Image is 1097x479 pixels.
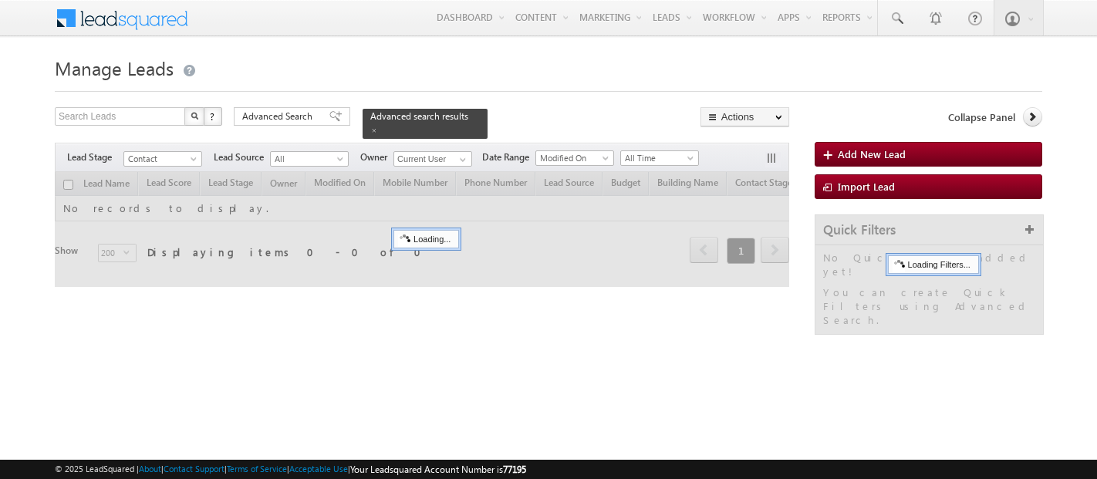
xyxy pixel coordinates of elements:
a: All [270,151,349,167]
span: © 2025 LeadSquared | | | | | [55,462,526,477]
span: Lead Source [214,150,270,164]
span: Import Lead [838,180,895,193]
span: All Time [621,151,694,165]
span: Owner [360,150,393,164]
a: Contact Support [164,464,224,474]
span: Lead Stage [67,150,123,164]
span: Collapse Panel [948,110,1015,124]
span: Advanced search results [370,110,468,122]
img: Search [191,112,198,120]
button: Actions [700,107,789,126]
span: Date Range [482,150,535,164]
a: All Time [620,150,699,166]
button: ? [204,107,222,126]
a: Contact [123,151,202,167]
span: Manage Leads [55,56,174,80]
span: Add New Lead [838,147,906,160]
span: Modified On [536,151,609,165]
a: Acceptable Use [289,464,348,474]
span: Advanced Search [242,110,317,123]
span: ? [210,110,217,123]
a: Modified On [535,150,614,166]
span: Contact [124,152,197,166]
div: Loading Filters... [888,255,979,274]
span: Your Leadsquared Account Number is [350,464,526,475]
a: Terms of Service [227,464,287,474]
div: Loading... [393,230,459,248]
a: Show All Items [451,152,471,167]
input: Type to Search [393,151,472,167]
a: About [139,464,161,474]
span: 77195 [503,464,526,475]
span: All [271,152,344,166]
